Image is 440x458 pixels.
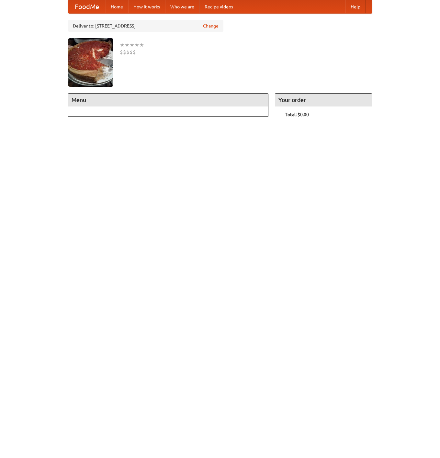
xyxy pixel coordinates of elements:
a: Help [345,0,366,13]
a: Change [203,23,219,29]
a: FoodMe [68,0,106,13]
h4: Menu [68,94,268,106]
h4: Your order [275,94,372,106]
li: ★ [139,41,144,49]
li: ★ [134,41,139,49]
a: Recipe videos [199,0,238,13]
li: ★ [130,41,134,49]
li: $ [133,49,136,56]
li: $ [126,49,130,56]
li: ★ [120,41,125,49]
b: Total: $0.00 [285,112,309,117]
a: How it works [128,0,165,13]
li: $ [120,49,123,56]
img: angular.jpg [68,38,113,87]
div: Deliver to: [STREET_ADDRESS] [68,20,223,32]
li: $ [130,49,133,56]
li: ★ [125,41,130,49]
li: $ [123,49,126,56]
a: Home [106,0,128,13]
a: Who we are [165,0,199,13]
